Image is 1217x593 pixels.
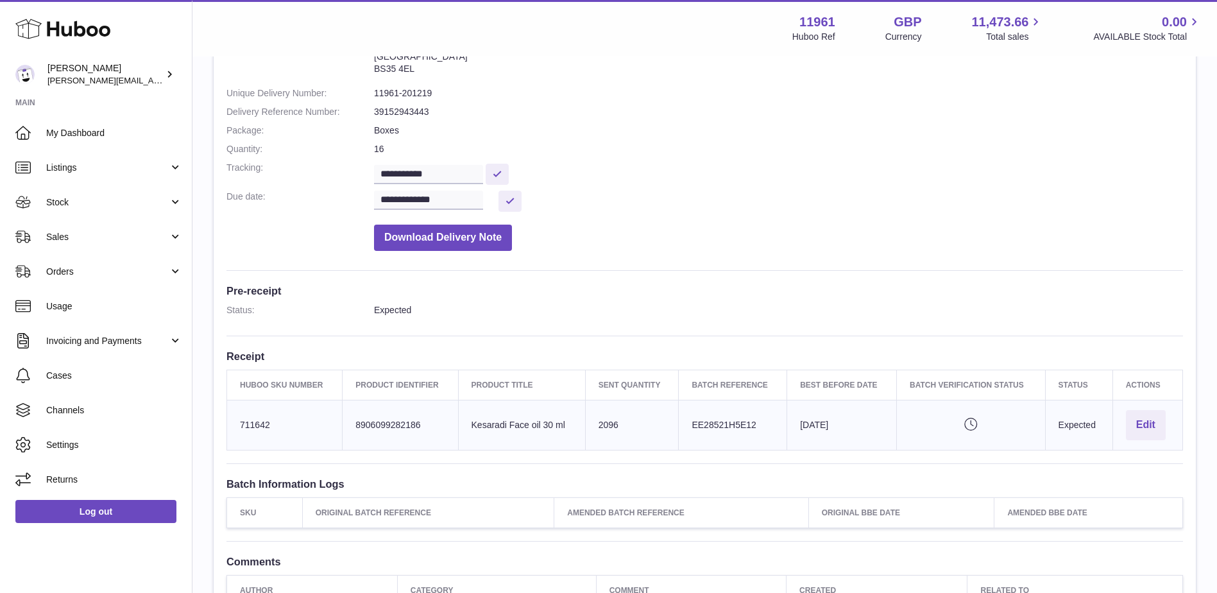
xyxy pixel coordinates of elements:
a: 0.00 AVAILABLE Stock Total [1093,13,1202,43]
th: Product Identifier [343,370,458,400]
img: raghav@transformative.in [15,65,35,84]
th: Amended Batch Reference [554,497,808,528]
span: Listings [46,162,169,174]
th: SKU [227,497,303,528]
dt: Package: [226,125,374,137]
dd: 11961-201219 [374,87,1183,99]
span: AVAILABLE Stock Total [1093,31,1202,43]
dt: Status: [226,304,374,316]
span: Returns [46,474,182,486]
dd: Boxes [374,125,1183,137]
th: Best Before Date [787,370,897,400]
span: Settings [46,439,182,451]
span: Orders [46,266,169,278]
th: Huboo SKU Number [227,370,343,400]
a: 11,473.66 Total sales [971,13,1043,43]
th: Product title [458,370,585,400]
span: My Dashboard [46,127,182,139]
th: Original BBE Date [808,497,994,528]
td: EE28521H5E12 [679,400,787,450]
h3: Batch Information Logs [226,477,1183,491]
h3: Comments [226,554,1183,569]
div: Huboo Ref [792,31,835,43]
button: Download Delivery Note [374,225,512,251]
dt: Delivery Reference Number: [226,106,374,118]
span: Usage [46,300,182,313]
th: Original Batch Reference [302,497,554,528]
h3: Receipt [226,349,1183,363]
strong: 11961 [799,13,835,31]
td: Kesaradi Face oil 30 ml [458,400,585,450]
dt: Quantity: [226,143,374,155]
td: Expected [1045,400,1112,450]
div: Currency [885,31,922,43]
th: Sent Quantity [585,370,679,400]
button: Edit [1126,410,1166,440]
span: Sales [46,231,169,243]
span: [PERSON_NAME][EMAIL_ADDRESS][DOMAIN_NAME] [47,75,257,85]
th: Amended BBE Date [994,497,1183,528]
span: Total sales [986,31,1043,43]
td: 711642 [227,400,343,450]
span: Invoicing and Payments [46,335,169,347]
span: 11,473.66 [971,13,1028,31]
span: 0.00 [1162,13,1187,31]
span: Channels [46,404,182,417]
span: Stock [46,196,169,209]
a: Log out [15,500,176,523]
td: [DATE] [787,400,897,450]
td: 2096 [585,400,679,450]
th: Actions [1112,370,1182,400]
dd: Expected [374,304,1183,316]
strong: GBP [894,13,921,31]
th: Status [1045,370,1112,400]
th: Batch Reference [679,370,787,400]
div: [PERSON_NAME] [47,62,163,87]
dd: 39152943443 [374,106,1183,118]
dt: Tracking: [226,162,374,184]
dt: Due date: [226,191,374,212]
span: Cases [46,370,182,382]
h3: Pre-receipt [226,284,1183,298]
th: Batch Verification Status [897,370,1046,400]
td: 8906099282186 [343,400,458,450]
dd: 16 [374,143,1183,155]
dt: Unique Delivery Number: [226,87,374,99]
